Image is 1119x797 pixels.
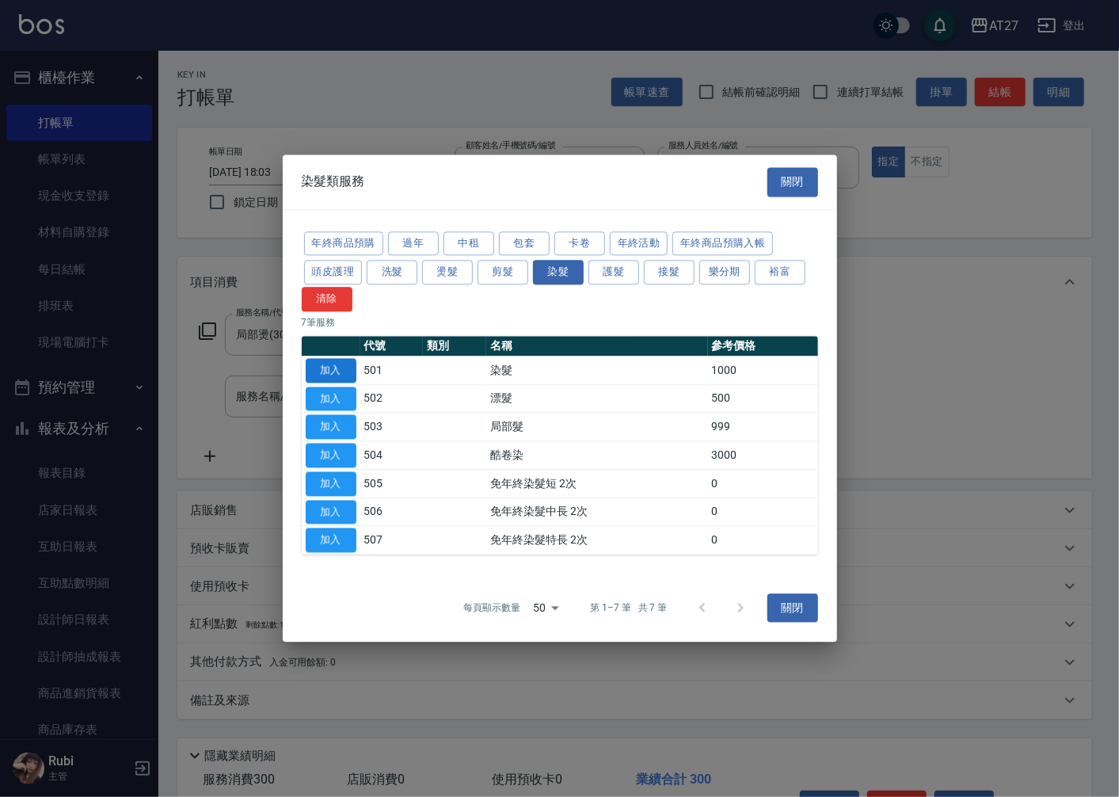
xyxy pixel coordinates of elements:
[699,261,750,285] button: 樂分期
[304,231,383,256] button: 年終商品預購
[533,261,584,285] button: 染髮
[486,413,707,441] td: 局部髮
[360,441,424,470] td: 504
[499,231,550,256] button: 包套
[302,174,365,190] span: 染髮類服務
[486,336,707,357] th: 名稱
[767,593,818,623] button: 關閉
[306,387,356,411] button: 加入
[486,498,707,526] td: 免年終染髮中長 2次
[463,601,520,616] p: 每頁顯示數量
[767,167,818,196] button: 關閉
[306,528,356,553] button: 加入
[672,231,773,256] button: 年終商品預購入帳
[306,415,356,440] button: 加入
[708,526,818,555] td: 0
[486,526,707,555] td: 免年終染髮特長 2次
[360,470,424,498] td: 505
[360,526,424,555] td: 507
[708,413,818,441] td: 999
[708,470,818,498] td: 0
[302,315,818,330] p: 7 筆服務
[302,287,352,311] button: 清除
[708,441,818,470] td: 3000
[708,384,818,413] td: 500
[708,336,818,357] th: 參考價格
[486,441,707,470] td: 酷卷染
[554,231,605,256] button: 卡卷
[708,498,818,526] td: 0
[367,261,417,285] button: 洗髮
[388,231,439,256] button: 過年
[708,357,818,385] td: 1000
[486,384,707,413] td: 漂髮
[306,471,356,496] button: 加入
[304,261,363,285] button: 頭皮護理
[360,498,424,526] td: 506
[610,231,668,256] button: 年終活動
[755,261,805,285] button: 裕富
[486,357,707,385] td: 染髮
[360,413,424,441] td: 503
[422,261,473,285] button: 燙髮
[588,261,639,285] button: 護髮
[360,336,424,357] th: 代號
[360,384,424,413] td: 502
[423,336,486,357] th: 類別
[486,470,707,498] td: 免年終染髮短 2次
[443,231,494,256] button: 中租
[590,601,667,616] p: 第 1–7 筆 共 7 筆
[306,358,356,383] button: 加入
[306,443,356,467] button: 加入
[306,500,356,524] button: 加入
[360,357,424,385] td: 501
[478,261,528,285] button: 剪髮
[644,261,695,285] button: 接髮
[527,586,565,629] div: 50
